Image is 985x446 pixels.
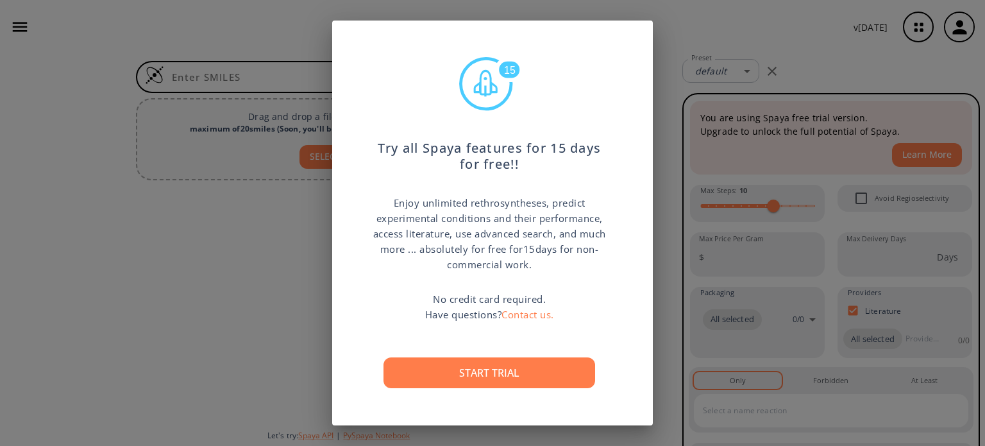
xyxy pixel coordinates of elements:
[425,291,554,322] p: No credit card required. Have questions?
[371,128,608,173] p: Try all Spaya features for 15 days for free!!
[383,357,595,388] button: Start trial
[501,308,554,321] a: Contact us.
[504,65,516,76] text: 15
[371,195,608,272] p: Enjoy unlimited rethrosyntheses, predict experimental conditions and their performance, access li...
